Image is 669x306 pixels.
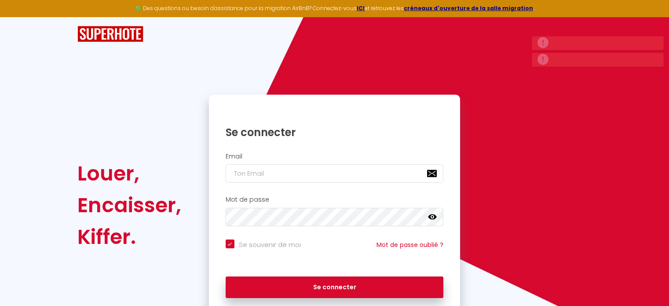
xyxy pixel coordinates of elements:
[226,164,444,183] input: Ton Email
[226,196,444,203] h2: Mot de passe
[377,240,443,249] a: Mot de passe oublié ?
[226,125,444,139] h1: Se connecter
[77,26,143,42] img: SuperHote logo
[357,4,365,12] a: ICI
[77,189,181,221] div: Encaisser,
[226,277,444,299] button: Se connecter
[77,221,181,253] div: Kiffer.
[404,4,533,12] a: créneaux d'ouverture de la salle migration
[77,158,181,189] div: Louer,
[226,153,444,160] h2: Email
